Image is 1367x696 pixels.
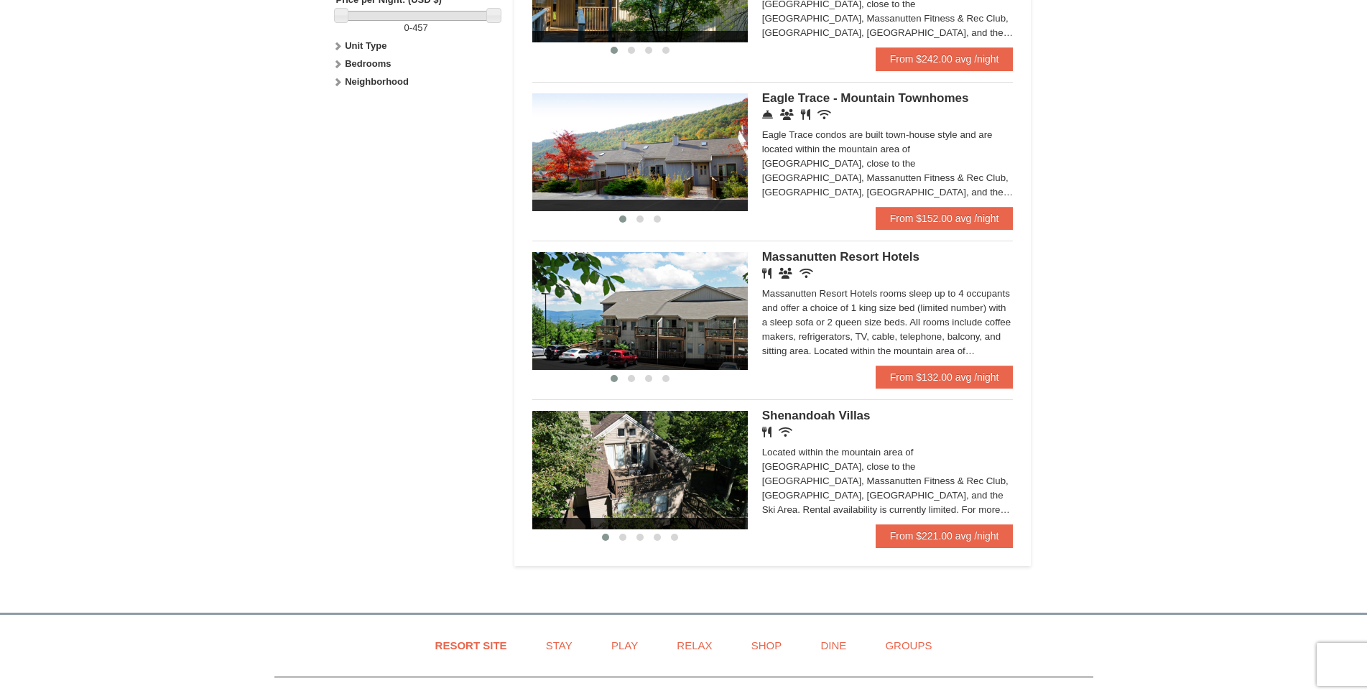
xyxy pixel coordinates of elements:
[345,40,386,51] strong: Unit Type
[780,109,794,120] i: Conference Facilities
[762,128,1014,200] div: Eagle Trace condos are built town-house style and are located within the mountain area of [GEOGRA...
[345,58,391,69] strong: Bedrooms
[876,47,1014,70] a: From $242.00 avg /night
[762,445,1014,517] div: Located within the mountain area of [GEOGRAPHIC_DATA], close to the [GEOGRAPHIC_DATA], Massanutte...
[762,287,1014,358] div: Massanutten Resort Hotels rooms sleep up to 4 occupants and offer a choice of 1 king size bed (li...
[659,629,730,662] a: Relax
[817,109,831,120] i: Wireless Internet (free)
[779,268,792,279] i: Banquet Facilities
[412,22,428,33] span: 457
[876,524,1014,547] a: From $221.00 avg /night
[733,629,800,662] a: Shop
[876,207,1014,230] a: From $152.00 avg /night
[779,427,792,437] i: Wireless Internet (free)
[345,76,409,87] strong: Neighborhood
[417,629,525,662] a: Resort Site
[593,629,656,662] a: Play
[762,409,871,422] span: Shenandoah Villas
[802,629,864,662] a: Dine
[528,629,590,662] a: Stay
[762,427,771,437] i: Restaurant
[762,109,773,120] i: Concierge Desk
[867,629,950,662] a: Groups
[762,268,771,279] i: Restaurant
[762,91,969,105] span: Eagle Trace - Mountain Townhomes
[762,250,919,264] span: Massanutten Resort Hotels
[876,366,1014,389] a: From $132.00 avg /night
[336,21,496,35] label: -
[404,22,409,33] span: 0
[801,109,810,120] i: Restaurant
[800,268,813,279] i: Wireless Internet (free)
